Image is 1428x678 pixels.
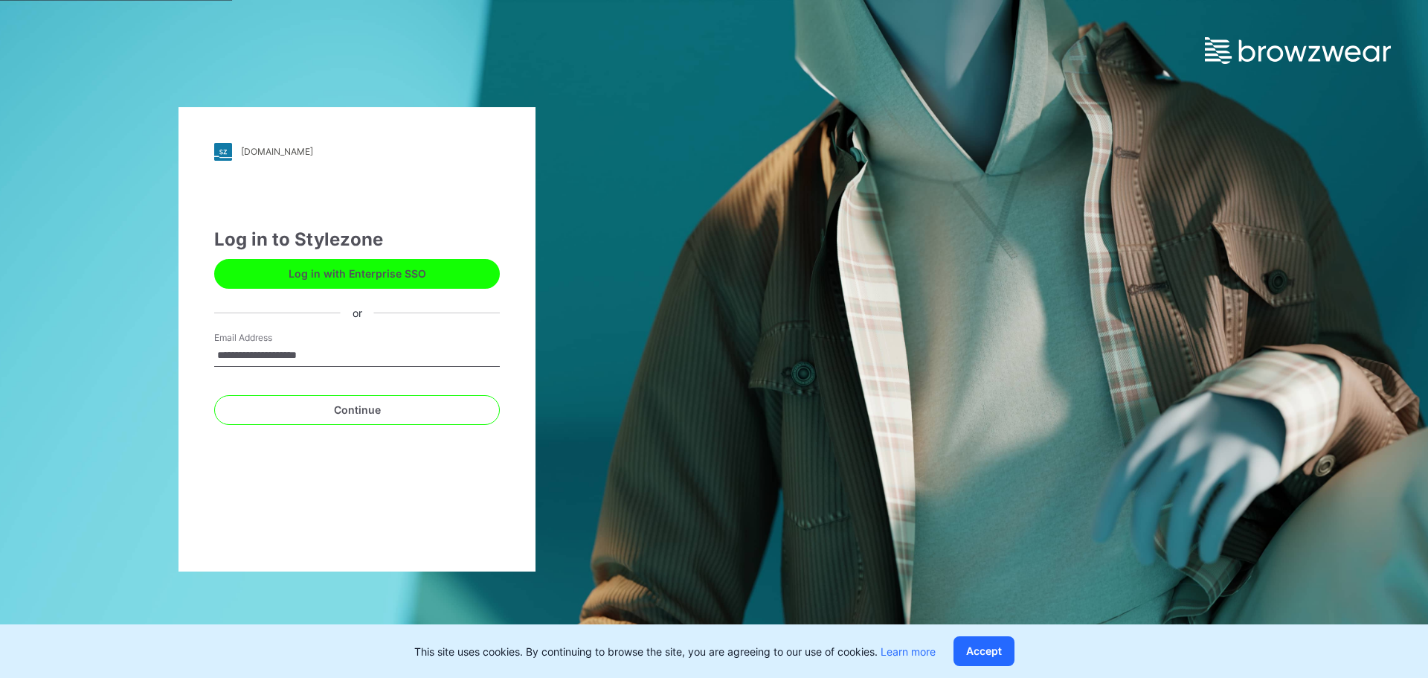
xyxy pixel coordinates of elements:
[214,143,500,161] a: [DOMAIN_NAME]
[953,636,1014,666] button: Accept
[214,226,500,253] div: Log in to Stylezone
[214,143,232,161] img: stylezone-logo.562084cfcfab977791bfbf7441f1a819.svg
[881,645,936,658] a: Learn more
[1205,37,1391,64] img: browzwear-logo.e42bd6dac1945053ebaf764b6aa21510.svg
[214,331,318,345] label: Email Address
[241,146,313,157] div: [DOMAIN_NAME]
[214,259,500,289] button: Log in with Enterprise SSO
[214,395,500,425] button: Continue
[341,305,374,321] div: or
[414,644,936,659] p: This site uses cookies. By continuing to browse the site, you are agreeing to our use of cookies.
